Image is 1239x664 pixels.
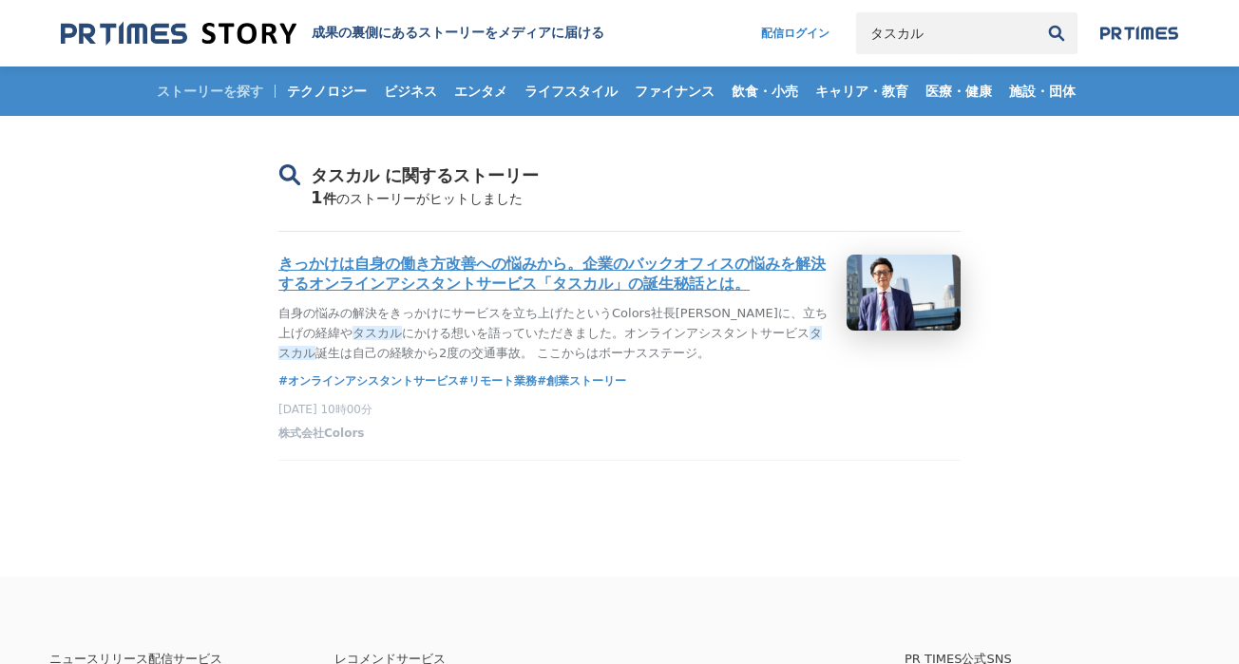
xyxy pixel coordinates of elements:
[278,255,961,363] a: きっかけは自身の働き方改善への悩みから。企業のバックオフィスの悩みを解決するオンラインアシスタントサービス「タスカル」の誕生秘話とは。自身の悩みの解決をきっかけにサービスを立ち上げたというCol...
[808,83,916,100] span: キャリア・教育
[1036,12,1077,54] button: 検索
[447,83,515,100] span: エンタメ
[278,402,961,418] p: [DATE] 10時00分
[336,191,523,206] span: のストーリーがヒットしました
[278,371,459,390] a: #オンラインアシスタントサービス
[724,66,806,116] a: 飲食・小売
[627,66,722,116] a: ファイナンス
[517,83,625,100] span: ライフスタイル
[1001,83,1083,100] span: 施設・団体
[311,165,539,185] span: タスカル に関するストーリー
[376,83,445,100] span: ビジネス
[742,12,848,54] a: 配信ログイン
[627,83,722,100] span: ファイナンス
[918,66,1000,116] a: 医療・健康
[376,66,445,116] a: ビジネス
[61,21,604,47] a: 成果の裏側にあるストーリーをメディアに届ける 成果の裏側にあるストーリーをメディアに届ける
[278,255,831,294] h3: きっかけは自身の働き方改善への悩みから。企業のバックオフィスの悩みを解決するオンラインアシスタントサービス「タスカル」の誕生秘話とは。
[279,83,374,100] span: テクノロジー
[1100,26,1178,41] img: prtimes
[447,66,515,116] a: エンタメ
[278,431,364,445] a: 株式会社Colors
[279,66,374,116] a: テクノロジー
[353,326,402,340] em: タスカル
[323,191,336,206] span: 件
[278,326,822,360] em: タスカル
[1001,66,1083,116] a: 施設・団体
[537,371,626,390] a: #創業ストーリー
[61,21,296,47] img: 成果の裏側にあるストーリーをメディアに届ける
[856,12,1036,54] input: キーワードで検索
[278,426,364,442] span: 株式会社Colors
[918,83,1000,100] span: 医療・健康
[278,304,831,363] p: 自身の悩みの解決をきっかけにサービスを立ち上げたというColors社長[PERSON_NAME]に、立ち上げの経緯や にかける想いを語っていただきました。オンラインアシスタントサービス 誕生は自...
[312,25,604,42] h1: 成果の裏側にあるストーリーをメディアに届ける
[808,66,916,116] a: キャリア・教育
[724,83,806,100] span: 飲食・小売
[459,371,537,390] a: #リモート業務
[278,187,961,232] div: 1
[517,66,625,116] a: ライフスタイル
